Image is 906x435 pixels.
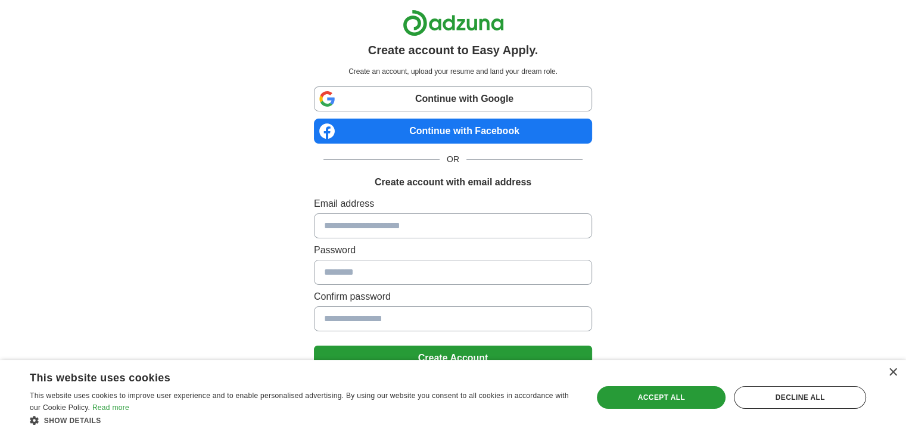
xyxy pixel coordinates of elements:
[734,386,866,409] div: Decline all
[888,368,897,377] div: Close
[440,153,466,166] span: OR
[30,414,576,426] div: Show details
[597,386,726,409] div: Accept all
[30,367,546,385] div: This website uses cookies
[314,197,592,211] label: Email address
[30,392,569,412] span: This website uses cookies to improve user experience and to enable personalised advertising. By u...
[314,346,592,371] button: Create Account
[375,175,531,189] h1: Create account with email address
[368,41,538,59] h1: Create account to Easy Apply.
[92,403,129,412] a: Read more, opens a new window
[314,86,592,111] a: Continue with Google
[316,66,590,77] p: Create an account, upload your resume and land your dream role.
[44,417,101,425] span: Show details
[403,10,504,36] img: Adzuna logo
[314,290,592,304] label: Confirm password
[314,119,592,144] a: Continue with Facebook
[314,243,592,257] label: Password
